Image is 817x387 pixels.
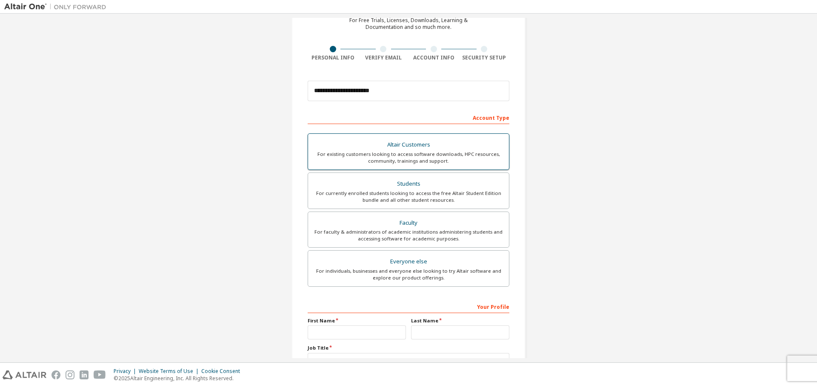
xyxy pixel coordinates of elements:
[308,110,509,124] div: Account Type
[308,317,406,324] label: First Name
[201,368,245,375] div: Cookie Consent
[4,3,111,11] img: Altair One
[308,54,358,61] div: Personal Info
[114,368,139,375] div: Privacy
[313,217,504,229] div: Faculty
[51,370,60,379] img: facebook.svg
[66,370,74,379] img: instagram.svg
[349,17,468,31] div: For Free Trials, Licenses, Downloads, Learning & Documentation and so much more.
[94,370,106,379] img: youtube.svg
[3,370,46,379] img: altair_logo.svg
[408,54,459,61] div: Account Info
[459,54,510,61] div: Security Setup
[313,139,504,151] div: Altair Customers
[313,268,504,281] div: For individuals, businesses and everyone else looking to try Altair software and explore our prod...
[313,190,504,203] div: For currently enrolled students looking to access the free Altair Student Edition bundle and all ...
[139,368,201,375] div: Website Terms of Use
[114,375,245,382] p: © 2025 Altair Engineering, Inc. All Rights Reserved.
[313,229,504,242] div: For faculty & administrators of academic institutions administering students and accessing softwa...
[313,178,504,190] div: Students
[313,151,504,164] div: For existing customers looking to access software downloads, HPC resources, community, trainings ...
[80,370,89,379] img: linkedin.svg
[313,256,504,268] div: Everyone else
[358,54,409,61] div: Verify Email
[308,299,509,313] div: Your Profile
[308,345,509,351] label: Job Title
[411,317,509,324] label: Last Name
